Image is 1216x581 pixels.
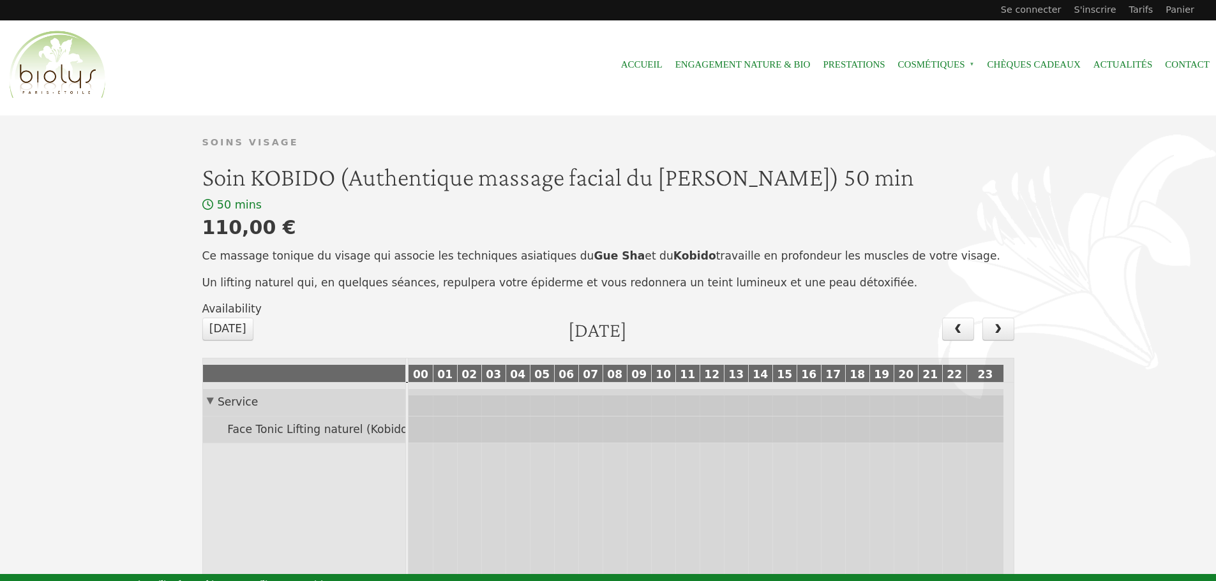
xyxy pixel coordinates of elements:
[556,368,576,381] span: 06
[726,368,746,381] span: 13
[673,249,716,262] strong: Kobido
[217,198,262,211] div: 50 mins
[621,50,663,79] a: Accueil
[982,318,1014,341] button: next
[944,368,965,381] span: 22
[942,318,974,341] button: prev
[823,368,843,381] span: 17
[225,423,504,436] span: Face Tonic Lifting naturel (Kobido + Gue Sha) 50 1
[202,213,296,242] div: 110,00 €
[215,395,260,408] span: Service
[507,368,528,381] span: 04
[594,249,645,262] strong: Gue Sha
[568,318,627,342] h2: [DATE]
[6,29,109,101] img: Accueil
[532,368,552,381] span: 05
[898,50,975,79] span: Cosmétiques
[975,368,996,381] span: 23
[1093,50,1153,79] a: Actualités
[483,368,504,381] span: 03
[677,368,698,381] span: 11
[896,368,916,381] span: 20
[580,368,601,381] span: 07
[823,50,885,79] a: Prestations
[202,275,1014,291] p: Un lifting naturel qui, en quelques séances, repulpera votre épiderme et vous redonnera un teint ...
[920,368,940,381] span: 21
[202,248,1014,265] p: Ce massage tonique du visage qui associe les techniques asiatiques du et du travaille en profonde...
[202,318,253,341] button: [DATE]
[970,62,975,67] span: »
[410,368,431,381] span: 00
[987,50,1081,79] a: Chèques cadeaux
[629,368,649,381] span: 09
[202,163,914,191] span: Soin KOBIDO (Authentique massage facial du [PERSON_NAME]) 50 min
[604,368,625,381] span: 08
[871,368,892,381] span: 19
[435,368,455,381] span: 01
[202,301,1014,318] div: Availability
[847,368,867,381] span: 18
[750,368,770,381] span: 14
[774,368,795,381] span: 15
[202,137,299,147] a: Soins Visage
[653,368,673,381] span: 10
[1165,50,1210,79] a: Contact
[799,368,819,381] span: 16
[702,368,722,381] span: 12
[459,368,479,381] span: 02
[675,50,811,79] a: Engagement Nature & Bio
